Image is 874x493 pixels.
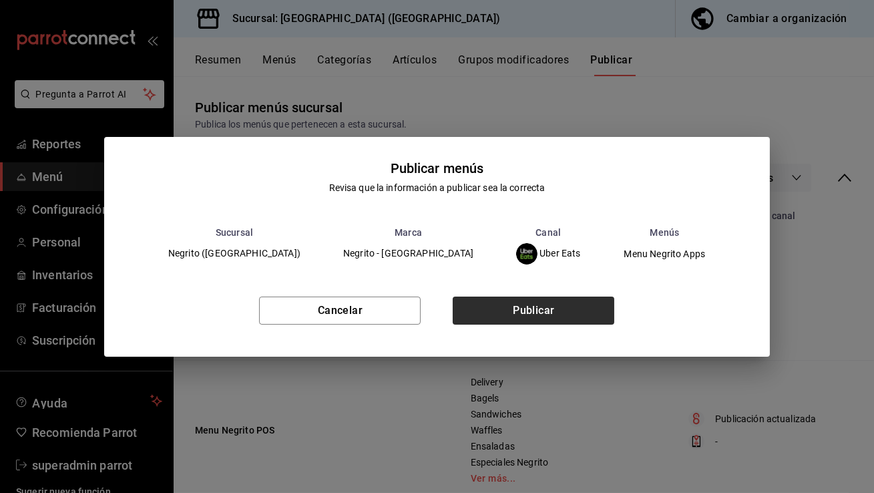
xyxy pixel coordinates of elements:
th: Sucursal [147,227,322,238]
th: Canal [495,227,602,238]
th: Menús [602,227,728,238]
span: Menu Negrito Apps [624,249,706,259]
div: Publicar menús [391,158,484,178]
div: Revisa que la información a publicar sea la correcta [329,181,545,195]
button: Cancelar [259,297,421,325]
div: Uber Eats [516,243,581,265]
td: Negrito - [GEOGRAPHIC_DATA] [322,238,495,270]
button: Publicar [453,297,614,325]
th: Marca [322,227,495,238]
td: Negrito ([GEOGRAPHIC_DATA]) [147,238,322,270]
